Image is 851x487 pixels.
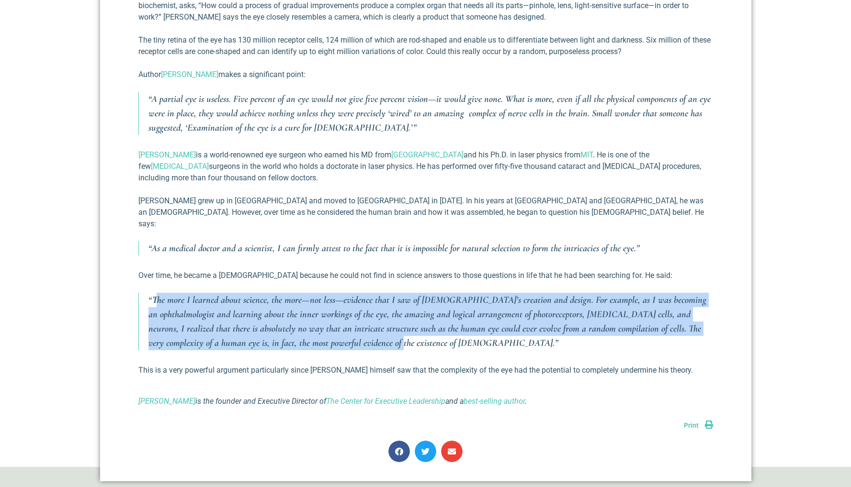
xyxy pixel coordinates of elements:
a: The Center for Executive Leadership [326,397,445,406]
p: “The more I learned about science, the more—not less—evidence that I saw of [DEMOGRAPHIC_DATA]’s ... [148,293,713,350]
a: Print [684,421,713,429]
em: is the founder and Executive Director of and a . [138,397,527,406]
a: [PERSON_NAME] [161,70,218,79]
p: This is a very powerful argument particularly since [PERSON_NAME] himself saw that the complexity... [138,365,713,376]
a: best-selling author [464,397,525,406]
p: Author makes a significant point: [138,69,713,80]
p: “As a medical doctor and a scientist, I can firmly attest to the fact that it is impossible for n... [148,241,713,255]
div: Share on facebook [388,441,410,462]
a: [GEOGRAPHIC_DATA] [391,150,464,159]
div: Share on twitter [415,441,436,462]
p: is a world-renowned eye surgeon who earned his MD from and his Ph.D. in laser physics from . He i... [138,149,713,184]
a: [MEDICAL_DATA] [151,162,209,171]
div: Share on email [441,441,463,462]
a: [PERSON_NAME] [138,150,196,159]
span: Print [684,421,699,429]
p: “A partial eye is useless. Five percent of an eye would not give five percent vision—it would giv... [148,92,713,135]
p: The tiny retina of the eye has 130 million receptor cells, 124 million of which are rod-shaped an... [138,34,713,57]
p: [PERSON_NAME] grew up in [GEOGRAPHIC_DATA] and moved to [GEOGRAPHIC_DATA] in [DATE]. In his years... [138,195,713,230]
a: [PERSON_NAME] [138,397,195,406]
p: Over time, he became a [DEMOGRAPHIC_DATA] because he could not find in science answers to those q... [138,270,713,281]
a: MIT [580,150,593,159]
